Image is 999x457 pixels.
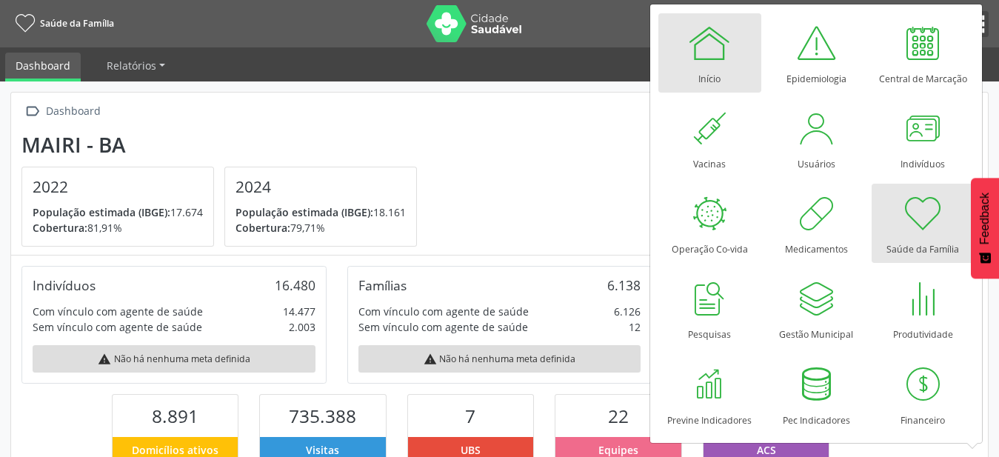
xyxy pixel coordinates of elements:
[235,205,373,219] span: População estimada (IBGE):
[658,99,761,178] a: Vacinas
[33,345,315,373] div: Não há nenhuma meta definida
[608,404,629,428] span: 22
[33,304,203,319] div: Com vínculo com agente de saúde
[33,204,203,220] p: 17.674
[358,277,407,293] div: Famílias
[33,205,170,219] span: População estimada (IBGE):
[872,355,975,434] a: Financeiro
[765,269,868,348] a: Gestão Municipal
[289,404,356,428] span: 735.388
[658,269,761,348] a: Pesquisas
[607,277,641,293] div: 6.138
[33,319,202,335] div: Sem vínculo com agente de saúde
[765,13,868,93] a: Epidemiologia
[98,353,111,366] i: warning
[21,101,103,122] a:  Dashboard
[33,220,203,236] p: 81,91%
[283,304,315,319] div: 14.477
[40,17,114,30] span: Saúde da Família
[33,178,203,196] h4: 2022
[33,221,87,235] span: Cobertura:
[235,221,290,235] span: Cobertura:
[5,53,81,81] a: Dashboard
[358,345,641,373] div: Não há nenhuma meta definida
[235,204,406,220] p: 18.161
[424,353,437,366] i: warning
[872,13,975,93] a: Central de Marcação
[765,184,868,263] a: Medicamentos
[10,11,114,36] a: Saúde da Família
[33,277,96,293] div: Indivíduos
[872,99,975,178] a: Indivíduos
[152,404,198,428] span: 8.891
[96,53,176,79] a: Relatórios
[21,133,427,157] div: Mairi - BA
[658,13,761,93] a: Início
[289,319,315,335] div: 2.003
[21,101,43,122] i: 
[872,269,975,348] a: Produtividade
[275,277,315,293] div: 16.480
[43,101,103,122] div: Dashboard
[629,319,641,335] div: 12
[465,404,475,428] span: 7
[235,178,406,196] h4: 2024
[614,304,641,319] div: 6.126
[765,355,868,434] a: Pec Indicadores
[235,220,406,236] p: 79,71%
[358,304,529,319] div: Com vínculo com agente de saúde
[658,184,761,263] a: Operação Co-vida
[107,59,156,73] span: Relatórios
[971,178,999,278] button: Feedback - Mostrar pesquisa
[358,319,528,335] div: Sem vínculo com agente de saúde
[978,193,992,244] span: Feedback
[872,184,975,263] a: Saúde da Família
[765,99,868,178] a: Usuários
[658,355,761,434] a: Previne Indicadores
